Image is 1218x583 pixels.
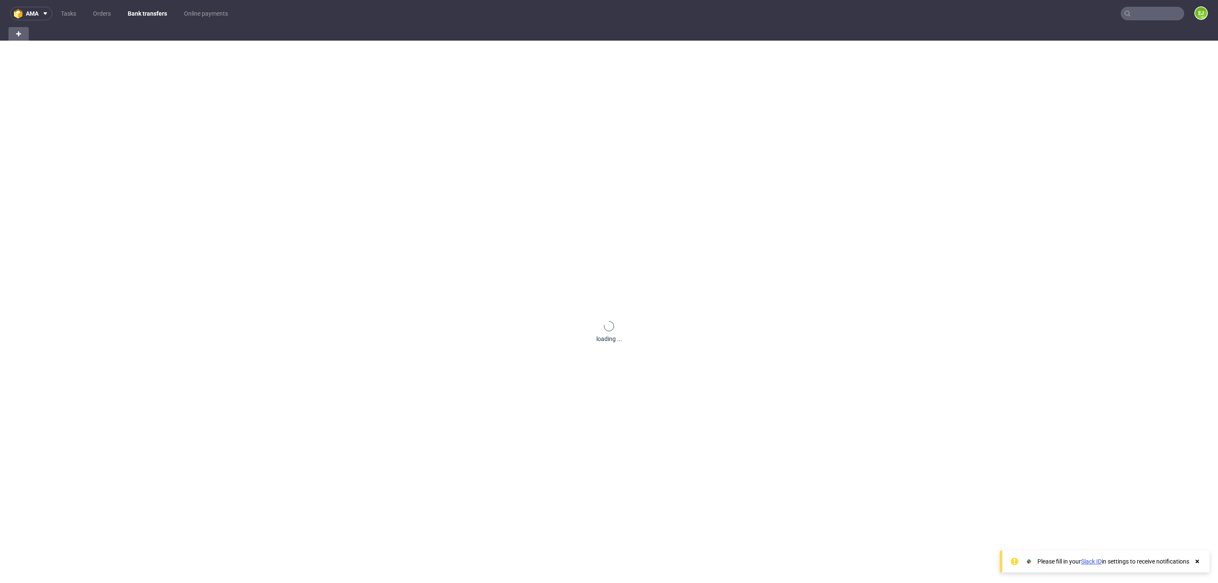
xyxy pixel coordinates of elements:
a: Slack ID [1081,558,1102,565]
a: Orders [88,7,116,20]
img: logo [14,9,26,19]
span: ama [26,11,38,16]
a: Tasks [56,7,81,20]
a: Online payments [179,7,233,20]
figcaption: EJ [1195,7,1207,19]
img: Slack [1025,557,1033,566]
a: Bank transfers [123,7,172,20]
div: loading ... [596,335,622,343]
div: Please fill in your in settings to receive notifications [1037,557,1189,566]
button: ama [10,7,52,20]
